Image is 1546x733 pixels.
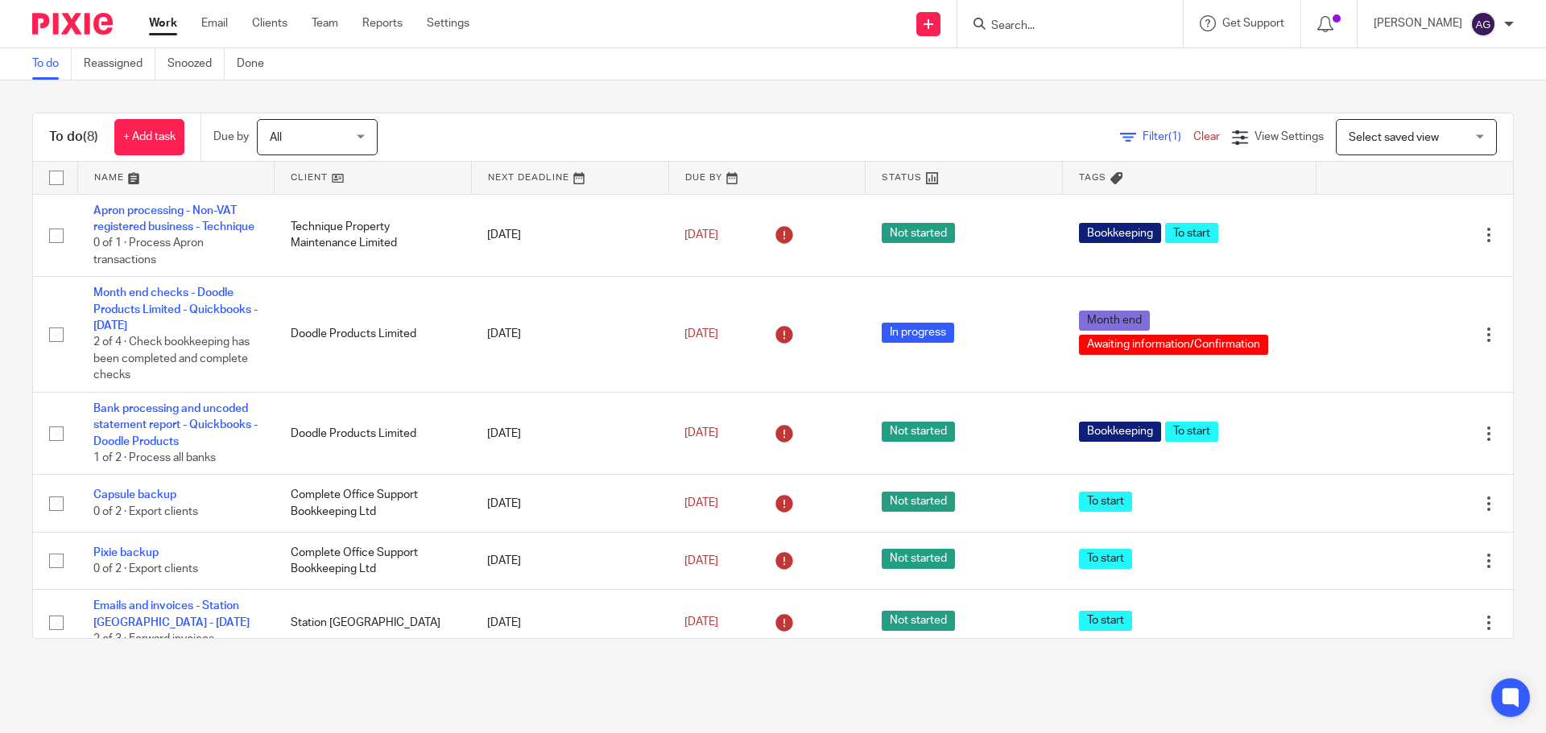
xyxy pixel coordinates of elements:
a: To do [32,48,72,80]
h1: To do [49,129,98,146]
p: Due by [213,129,249,145]
span: 0 of 1 · Process Apron transactions [93,237,204,266]
td: [DATE] [471,392,668,475]
span: Filter [1143,131,1193,142]
a: Bank processing and uncoded statement report - Quickbooks - Doodle Products [93,403,258,447]
span: To start [1165,422,1218,442]
span: Select saved view [1349,132,1439,143]
td: [DATE] [471,475,668,532]
td: [DATE] [471,194,668,277]
input: Search [990,19,1135,34]
span: Month end [1079,311,1150,331]
a: Pixie backup [93,547,159,558]
span: To start [1165,223,1218,243]
a: + Add task [114,119,184,155]
img: Pixie [32,13,113,35]
a: Reassigned [84,48,155,80]
a: Done [237,48,276,80]
span: 0 of 2 · Export clients [93,506,198,517]
span: 2 of 4 · Check bookkeeping has been completed and complete checks [93,336,250,381]
span: Awaiting information/Confirmation [1079,335,1268,355]
a: Settings [427,15,469,31]
span: 0 of 2 · Export clients [93,563,198,574]
a: Snoozed [167,48,225,80]
span: (8) [83,130,98,143]
span: (1) [1168,131,1181,142]
td: Complete Office Support Bookkeeping Ltd [275,532,472,589]
span: Tags [1079,173,1106,182]
a: Emails and invoices - Station [GEOGRAPHIC_DATA] - [DATE] [93,600,250,628]
span: [DATE] [684,428,718,439]
span: To start [1079,492,1132,512]
span: To start [1079,549,1132,569]
span: In progress [882,323,954,343]
span: [DATE] [684,229,718,241]
td: Complete Office Support Bookkeeping Ltd [275,475,472,532]
span: Not started [882,223,955,243]
span: All [270,132,282,143]
span: Not started [882,611,955,631]
td: Doodle Products Limited [275,277,472,393]
span: View Settings [1255,131,1324,142]
td: [DATE] [471,590,668,656]
a: Team [312,15,338,31]
span: [DATE] [684,328,718,340]
a: Work [149,15,177,31]
span: 2 of 3 · Forward invoices [93,633,214,644]
span: Bookkeeping [1079,422,1161,442]
a: Email [201,15,228,31]
a: Month end checks - Doodle Products Limited - Quickbooks - [DATE] [93,287,258,331]
a: Reports [362,15,403,31]
a: Apron processing - Non-VAT registered business - Technique [93,205,254,233]
span: Bookkeeping [1079,223,1161,243]
span: [DATE] [684,555,718,566]
span: Not started [882,492,955,512]
span: Not started [882,549,955,569]
p: [PERSON_NAME] [1374,15,1462,31]
span: To start [1079,611,1132,631]
span: 1 of 2 · Process all banks [93,452,216,463]
td: Doodle Products Limited [275,392,472,475]
a: Clients [252,15,287,31]
span: Not started [882,422,955,442]
span: Get Support [1222,18,1284,29]
td: Station [GEOGRAPHIC_DATA] [275,590,472,656]
td: [DATE] [471,277,668,393]
a: Clear [1193,131,1220,142]
td: Technique Property Maintenance Limited [275,194,472,277]
a: Capsule backup [93,489,176,500]
img: svg%3E [1470,11,1496,37]
span: [DATE] [684,497,718,509]
span: [DATE] [684,617,718,628]
td: [DATE] [471,532,668,589]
